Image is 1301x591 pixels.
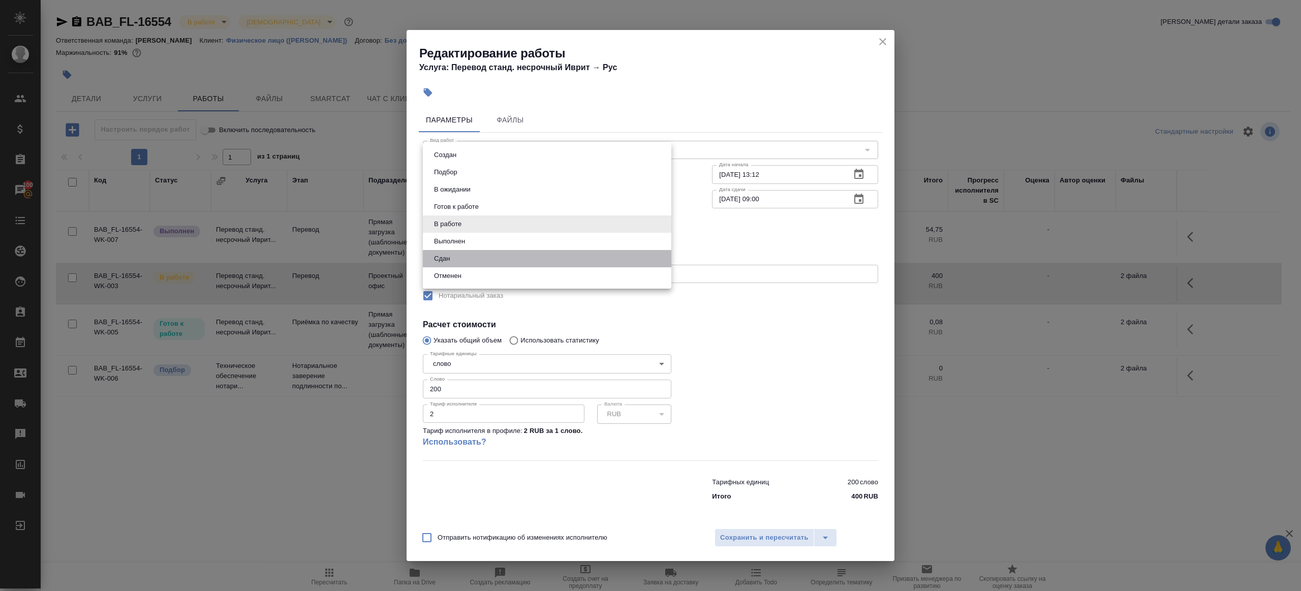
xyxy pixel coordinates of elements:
[431,149,459,161] button: Создан
[431,253,453,264] button: Сдан
[431,236,468,247] button: Выполнен
[431,201,482,212] button: Готов к работе
[431,184,474,195] button: В ожидании
[431,270,464,282] button: Отменен
[431,219,464,230] button: В работе
[431,167,460,178] button: Подбор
